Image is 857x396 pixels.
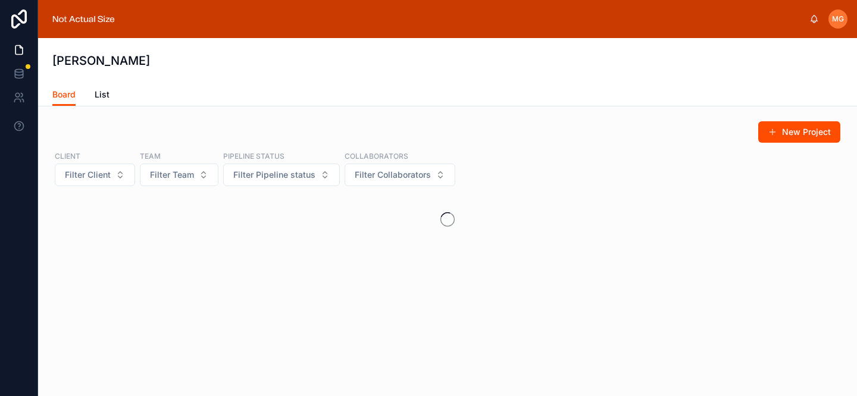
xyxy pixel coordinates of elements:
[233,169,315,181] span: Filter Pipeline status
[52,84,76,106] a: Board
[55,150,80,161] label: Client
[140,164,218,186] button: Select Button
[95,89,110,100] span: List
[355,169,431,181] span: Filter Collaborators
[832,14,844,24] span: MG
[345,164,455,186] button: Select Button
[52,89,76,100] span: Board
[48,10,120,29] img: App logo
[95,84,110,108] a: List
[223,164,340,186] button: Select Button
[345,150,408,161] label: Collaborators
[140,150,161,161] label: Team
[758,121,840,143] button: New Project
[52,52,150,69] h1: [PERSON_NAME]
[55,164,135,186] button: Select Button
[223,150,284,161] label: Pipeline status
[129,6,809,11] div: scrollable content
[150,169,194,181] span: Filter Team
[65,169,111,181] span: Filter Client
